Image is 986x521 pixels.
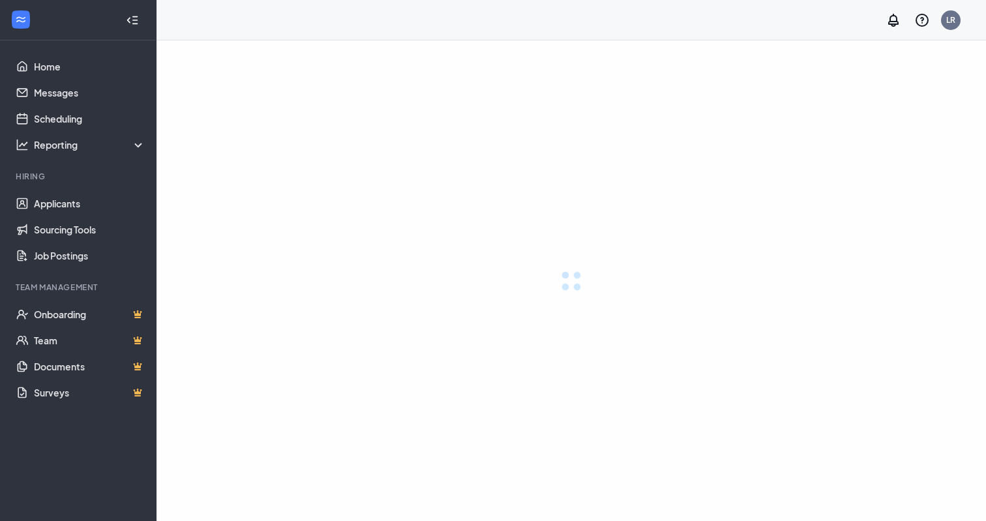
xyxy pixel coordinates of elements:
[34,80,145,106] a: Messages
[34,353,145,380] a: DocumentsCrown
[34,216,145,243] a: Sourcing Tools
[16,282,143,293] div: Team Management
[14,13,27,26] svg: WorkstreamLogo
[126,14,139,27] svg: Collapse
[34,301,145,327] a: OnboardingCrown
[34,106,145,132] a: Scheduling
[914,12,930,28] svg: QuestionInfo
[946,14,955,25] div: LR
[34,380,145,406] a: SurveysCrown
[34,138,146,151] div: Reporting
[886,12,901,28] svg: Notifications
[16,171,143,182] div: Hiring
[34,190,145,216] a: Applicants
[34,243,145,269] a: Job Postings
[34,53,145,80] a: Home
[34,327,145,353] a: TeamCrown
[16,138,29,151] svg: Analysis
